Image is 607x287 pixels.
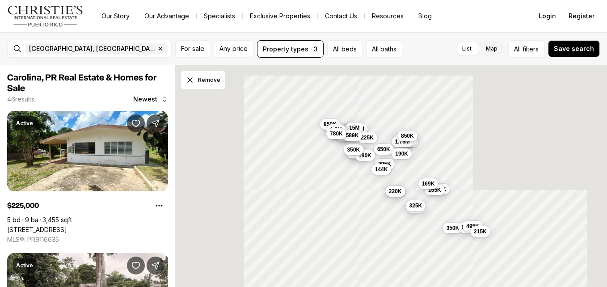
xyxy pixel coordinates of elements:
span: Newest [133,96,157,103]
button: 165K [425,184,445,195]
span: 169K [422,180,435,187]
span: Save search [554,45,594,52]
button: 850K [397,131,417,141]
button: 589K [342,130,363,141]
button: 850K [320,118,340,129]
button: 169K [418,178,438,189]
span: 850K [401,132,414,139]
span: 190K [395,150,408,157]
span: Register [569,13,594,20]
span: 1.5M [330,126,342,133]
span: Any price [219,45,248,52]
p: Active [16,262,33,269]
span: For sale [181,45,204,52]
span: Login [539,13,556,20]
button: 350K [443,222,463,233]
button: Login [533,7,561,25]
button: 780K [326,128,346,139]
span: 1.75M [395,138,410,145]
button: 15M [346,122,363,133]
span: All [514,44,521,54]
a: Resources [365,10,411,22]
button: Save Property: 860 MARTIN GONZALEZ [127,257,145,274]
a: Specialists [197,10,242,22]
button: Share Property [147,257,164,274]
button: 190K [392,148,412,159]
p: 46 results [7,96,34,103]
span: filters [523,44,539,54]
span: 170K [350,149,363,156]
button: 325K [406,200,426,211]
span: 650K [377,145,390,152]
span: 15M [349,124,359,131]
button: 225K [430,183,450,194]
button: 225K [357,132,377,143]
button: Save search [548,40,600,57]
button: Register [563,7,600,25]
span: 225K [361,134,374,141]
img: logo [7,5,84,27]
a: Blog [411,10,439,22]
button: Property options [150,197,168,215]
button: Dismiss drawing [181,71,225,89]
span: Carolina, PR Real Estate & Homes for Sale [7,73,156,93]
span: 325K [409,202,422,209]
span: 589K [346,132,359,139]
label: List [455,41,479,57]
button: 220K [385,186,405,196]
button: 1.5M [326,124,346,135]
button: 190K [355,150,375,160]
button: Allfilters [508,40,544,58]
span: 395K [378,160,391,167]
p: Active [16,120,33,127]
button: All baths [366,40,402,58]
a: Our Story [94,10,137,22]
button: 528K [334,130,354,141]
label: Map [479,41,505,57]
a: Exclusive Properties [243,10,317,22]
button: Property types · 3 [257,40,324,58]
span: 250K [396,135,409,143]
span: 190K [358,152,371,159]
button: Any price [214,40,253,58]
span: 850K [324,120,337,127]
span: 350K [347,146,360,153]
a: 11 CALLE, CAROLINA PR, 00985 [7,226,67,234]
button: Share Property [147,114,164,132]
a: Our Advantage [137,10,196,22]
span: [GEOGRAPHIC_DATA], [GEOGRAPHIC_DATA], [GEOGRAPHIC_DATA] [29,45,155,52]
button: 144K [371,164,392,174]
span: 165K [428,186,441,193]
button: All beds [327,40,363,58]
button: Contact Us [318,10,364,22]
button: 1.75M [392,136,413,147]
button: 595K [405,202,426,212]
button: 650K [374,143,394,154]
button: 425K [333,128,353,139]
span: 780K [330,130,343,137]
button: 350K [344,144,364,155]
button: Save Property: 11 CALLE [127,114,145,132]
button: Newest [128,90,173,108]
button: 395K [375,158,395,169]
span: 220K [389,187,402,194]
span: 144K [375,165,388,173]
button: For sale [175,40,210,58]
